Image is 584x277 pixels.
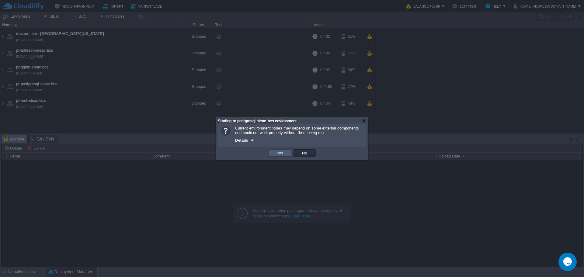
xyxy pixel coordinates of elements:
[275,150,285,156] button: Yes
[218,119,297,123] span: Starting pr-postgresql-sieac-bcs environment
[235,138,248,143] span: Details
[235,126,359,135] span: Current environment nodes may depend on some external components and could not work properly with...
[300,150,309,156] button: No
[558,253,578,271] iframe: chat widget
